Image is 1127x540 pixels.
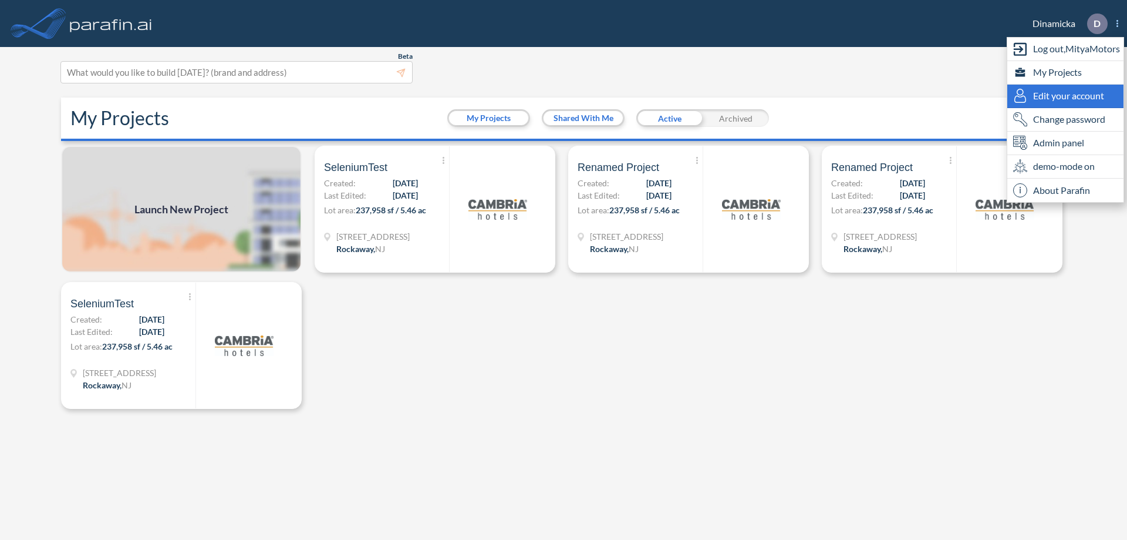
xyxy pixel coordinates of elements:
[831,177,863,189] span: Created:
[578,177,609,189] span: Created:
[336,230,410,243] span: 321 Mt Hope Ave
[393,177,418,189] span: [DATE]
[1007,179,1123,202] div: About Parafin
[356,205,426,215] span: 237,958 sf / 5.46 ac
[139,313,164,326] span: [DATE]
[703,109,769,127] div: Archived
[636,109,703,127] div: Active
[843,243,892,255] div: Rockaway, NJ
[831,189,873,202] span: Last Edited:
[324,189,366,202] span: Last Edited:
[393,189,418,202] span: [DATE]
[1033,42,1120,56] span: Log out, MityaMotors
[70,297,134,311] span: SeleniumTest
[1033,136,1084,150] span: Admin panel
[70,313,102,326] span: Created:
[1033,65,1082,79] span: My Projects
[900,177,925,189] span: [DATE]
[61,146,302,273] a: Launch New Project
[1007,155,1123,179] div: demo-mode on
[449,111,528,125] button: My Projects
[1015,14,1118,34] div: Dinamicka
[1033,112,1105,126] span: Change password
[215,316,274,375] img: logo
[1013,183,1027,197] span: i
[590,244,629,254] span: Rockaway ,
[1033,89,1104,103] span: Edit your account
[646,189,672,202] span: [DATE]
[61,146,302,273] img: add
[900,189,925,202] span: [DATE]
[68,12,154,35] img: logo
[324,205,356,215] span: Lot area:
[1007,108,1123,132] div: Change password
[831,160,913,175] span: Renamed Project
[578,160,659,175] span: Renamed Project
[70,326,113,338] span: Last Edited:
[70,107,169,129] h2: My Projects
[102,341,173,351] span: 237,958 sf / 5.46 ac
[882,244,892,254] span: NJ
[1033,159,1095,173] span: demo-mode on
[609,205,680,215] span: 237,958 sf / 5.46 ac
[578,189,620,202] span: Last Edited:
[468,180,527,239] img: logo
[976,180,1034,239] img: logo
[139,326,164,338] span: [DATE]
[1007,85,1123,108] div: Edit user
[336,244,375,254] span: Rockaway ,
[590,230,663,243] span: 321 Mt Hope Ave
[1033,183,1090,197] span: About Parafin
[375,244,385,254] span: NJ
[590,243,639,255] div: Rockaway, NJ
[1007,38,1123,61] div: Log out
[336,243,385,255] div: Rockaway, NJ
[722,180,781,239] img: logo
[122,380,131,390] span: NJ
[1007,132,1123,155] div: Admin panel
[843,244,882,254] span: Rockaway ,
[544,111,623,125] button: Shared With Me
[843,230,917,243] span: 321 Mt Hope Ave
[831,205,863,215] span: Lot area:
[646,177,672,189] span: [DATE]
[83,380,122,390] span: Rockaway ,
[1007,61,1123,85] div: My Projects
[398,52,413,61] span: Beta
[134,202,228,217] span: Launch New Project
[83,367,156,379] span: 321 Mt Hope Ave
[578,205,609,215] span: Lot area:
[629,244,639,254] span: NJ
[83,379,131,391] div: Rockaway, NJ
[1094,18,1101,29] p: D
[324,160,387,175] span: SeleniumTest
[324,177,356,189] span: Created:
[70,341,102,351] span: Lot area:
[863,205,933,215] span: 237,958 sf / 5.46 ac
